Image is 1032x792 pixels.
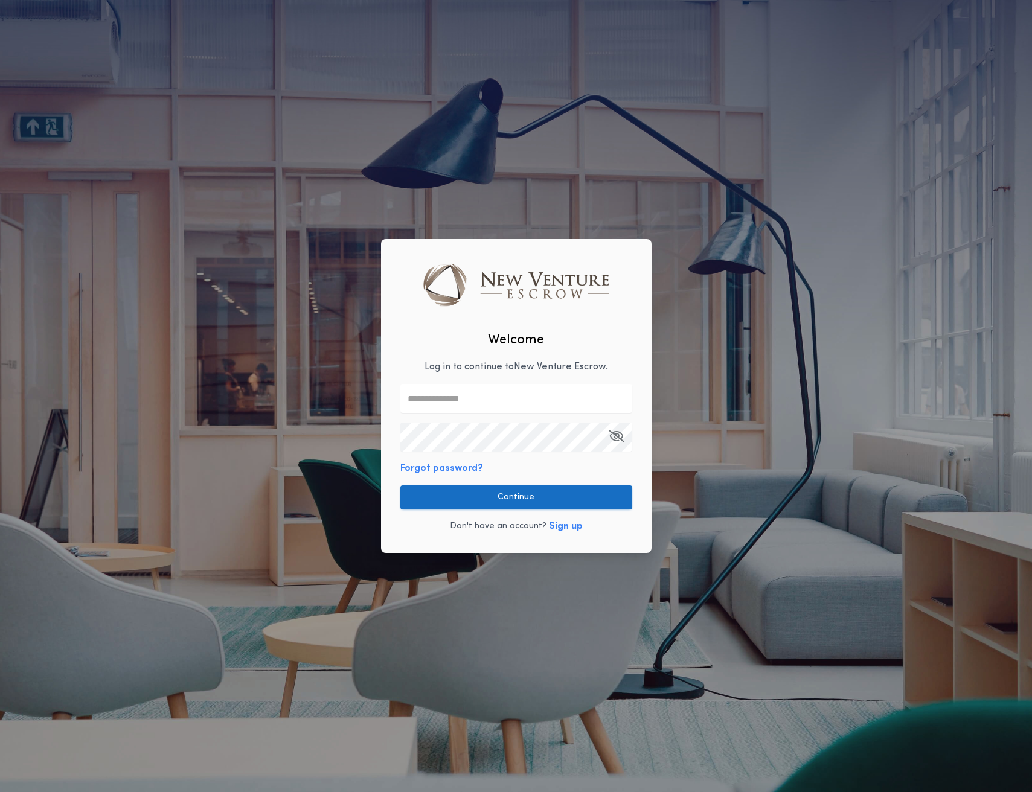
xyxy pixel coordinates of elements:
[450,520,546,532] p: Don't have an account?
[400,461,483,476] button: Forgot password?
[423,263,609,305] img: logo
[425,360,608,374] p: Log in to continue to New Venture Escrow .
[488,330,544,350] h2: Welcome
[549,519,583,534] button: Sign up
[400,485,632,509] button: Continue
